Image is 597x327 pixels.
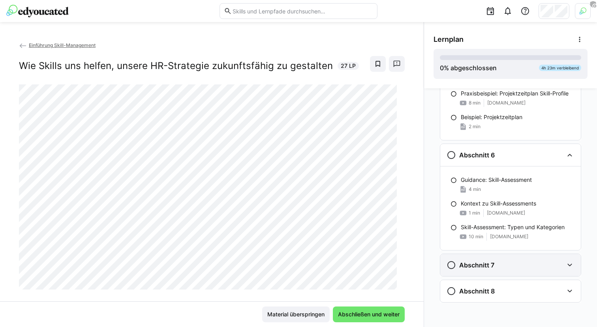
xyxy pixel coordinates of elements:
[341,62,356,70] span: 27 LP
[19,60,333,72] h2: Wie Skills uns helfen, unsere HR-Strategie zukunftsfähig zu gestalten
[469,100,481,106] span: 8 min
[461,176,532,184] p: Guidance: Skill-Assessment
[461,200,536,207] p: Kontext zu Skill-Assessments
[434,35,464,44] span: Lernplan
[469,186,481,192] span: 4 min
[487,210,525,216] span: [DOMAIN_NAME]
[19,42,96,48] a: Einführung Skill-Management
[29,42,96,48] span: Einführung Skill-Management
[232,7,373,15] input: Skills und Lernpfade durchsuchen…
[469,123,481,130] span: 2 min
[469,210,480,216] span: 1 min
[487,100,526,106] span: [DOMAIN_NAME]
[461,90,569,97] p: Praxisbeispiel: Projektzeitplan Skill-Profile
[459,261,494,269] h3: Abschnitt 7
[469,234,483,240] span: 10 min
[539,65,581,71] div: 4h 23m verbleibend
[262,306,330,322] button: Material überspringen
[461,223,565,231] p: Skill-Assessment: Typen und Kategorien
[440,63,497,73] div: % abgeschlossen
[440,64,444,72] span: 0
[459,151,495,159] h3: Abschnitt 6
[459,287,495,295] h3: Abschnitt 8
[490,234,528,240] span: [DOMAIN_NAME]
[333,306,405,322] button: Abschließen und weiter
[461,113,522,121] p: Beispiel: Projektzeitplan
[266,310,326,318] span: Material überspringen
[337,310,401,318] span: Abschließen und weiter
